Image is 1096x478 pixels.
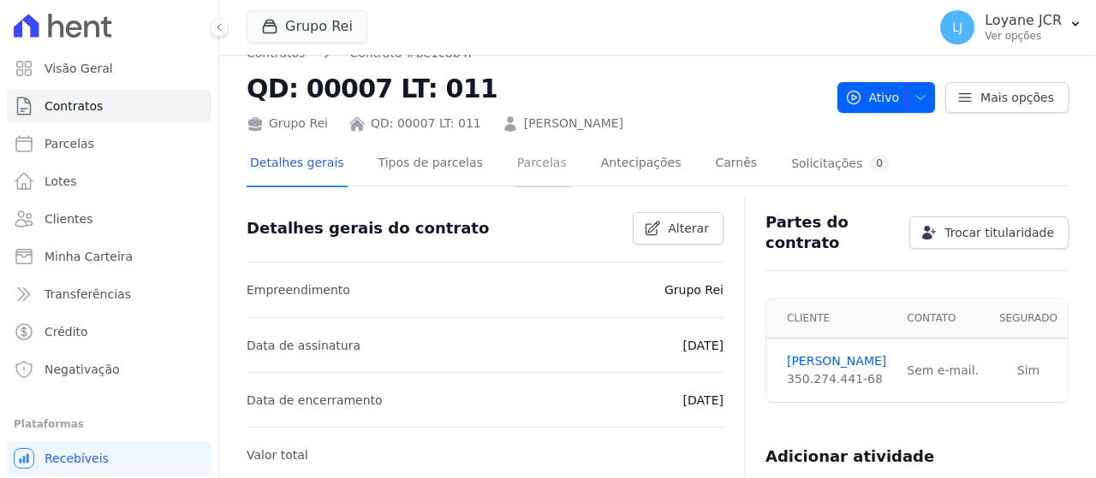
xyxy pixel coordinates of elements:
[7,127,211,161] a: Parcelas
[375,142,486,187] a: Tipos de parcelas
[985,12,1062,29] p: Loyane JCR
[7,239,211,274] a: Minha Carteira
[765,212,896,253] h3: Partes do contrato
[926,3,1096,51] button: LJ Loyane JCR Ver opções
[869,156,890,172] div: 0
[247,445,308,465] p: Valor total
[7,441,211,475] a: Recebíveis
[45,173,77,190] span: Lotes
[788,142,893,187] a: Solicitações0
[247,280,350,300] p: Empreendimento
[45,210,92,227] span: Clientes
[45,97,103,115] span: Contratos
[598,142,685,187] a: Antecipações
[633,212,724,245] a: Alterar
[45,135,94,152] span: Parcelas
[45,248,133,265] span: Minha Carteira
[524,115,623,133] a: [PERSON_NAME]
[787,352,886,370] a: [PERSON_NAME]
[668,220,709,237] span: Alterar
[7,277,211,311] a: Transferências
[896,339,989,403] td: Sem e-mail.
[247,142,348,187] a: Detalhes gerais
[909,216,1069,249] a: Trocar titularidade
[45,60,113,77] span: Visão Geral
[45,286,131,303] span: Transferências
[45,361,120,378] span: Negativação
[247,390,383,410] p: Data de encerramento
[712,142,760,187] a: Carnês
[7,51,211,86] a: Visão Geral
[7,89,211,123] a: Contratos
[7,315,211,349] a: Crédito
[7,202,211,236] a: Clientes
[765,446,934,467] h3: Adicionar atividade
[247,115,328,133] div: Grupo Rei
[989,298,1068,339] th: Segurado
[766,298,896,339] th: Cliente
[247,335,360,356] p: Data de assinatura
[7,352,211,387] a: Negativação
[896,298,989,339] th: Contato
[980,89,1054,106] span: Mais opções
[247,10,367,43] button: Grupo Rei
[371,115,481,133] a: QD: 00007 LT: 011
[45,450,109,467] span: Recebíveis
[845,82,900,113] span: Ativo
[7,164,211,198] a: Lotes
[683,390,724,410] p: [DATE]
[247,218,489,239] h3: Detalhes gerais do contrato
[985,29,1062,43] p: Ver opções
[952,21,962,33] span: LJ
[14,414,205,434] div: Plataformas
[247,69,824,108] h2: QD: 00007 LT: 011
[837,82,936,113] button: Ativo
[45,323,88,340] span: Crédito
[945,82,1069,113] a: Mais opções
[664,280,724,300] p: Grupo Rei
[944,224,1054,241] span: Trocar titularidade
[514,142,570,187] a: Parcelas
[989,339,1068,403] td: Sim
[683,335,724,356] p: [DATE]
[787,370,886,388] div: 350.274.441-68
[791,156,890,172] div: Solicitações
